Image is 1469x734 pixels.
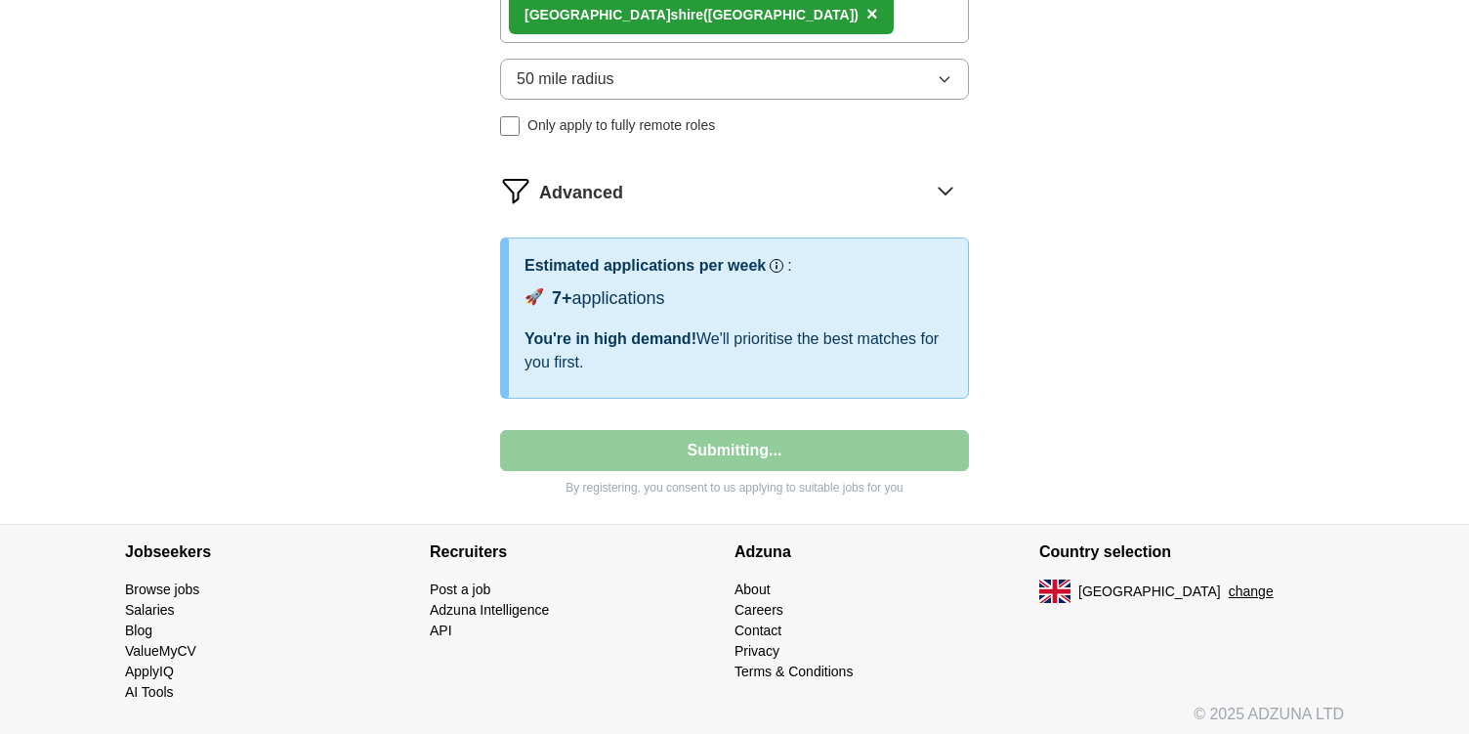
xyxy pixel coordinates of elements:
a: API [430,623,452,638]
h3: Estimated applications per week [525,254,766,278]
a: ApplyIQ [125,664,174,679]
input: Only apply to fully remote roles [500,116,520,136]
a: Post a job [430,582,490,597]
span: 🚀 [525,285,544,309]
a: Blog [125,623,152,638]
div: We'll prioritise the best matches for you first. [525,327,952,374]
span: ([GEOGRAPHIC_DATA]) [703,7,859,22]
a: Careers [734,602,783,618]
a: Privacy [734,643,779,659]
button: change [1229,582,1274,602]
a: About [734,582,771,597]
div: applications [552,285,665,312]
span: [GEOGRAPHIC_DATA] [1078,582,1221,602]
div: shire [525,5,859,25]
span: Advanced [539,180,623,206]
a: Browse jobs [125,582,199,597]
a: ValueMyCV [125,643,196,659]
span: You're in high demand! [525,330,696,347]
h4: Country selection [1039,525,1344,580]
a: AI Tools [125,684,174,700]
span: × [866,3,878,24]
a: Adzuna Intelligence [430,602,549,618]
p: By registering, you consent to us applying to suitable jobs for you [500,479,969,497]
a: Salaries [125,602,175,618]
a: Terms & Conditions [734,664,853,679]
span: 50 mile radius [517,67,614,91]
a: Contact [734,623,781,638]
h3: : [787,254,791,278]
img: UK flag [1039,580,1070,603]
span: Only apply to fully remote roles [527,115,715,136]
button: Submitting... [500,430,969,471]
strong: [GEOGRAPHIC_DATA] [525,7,671,22]
span: 7+ [552,288,572,308]
img: filter [500,175,531,206]
button: 50 mile radius [500,59,969,100]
